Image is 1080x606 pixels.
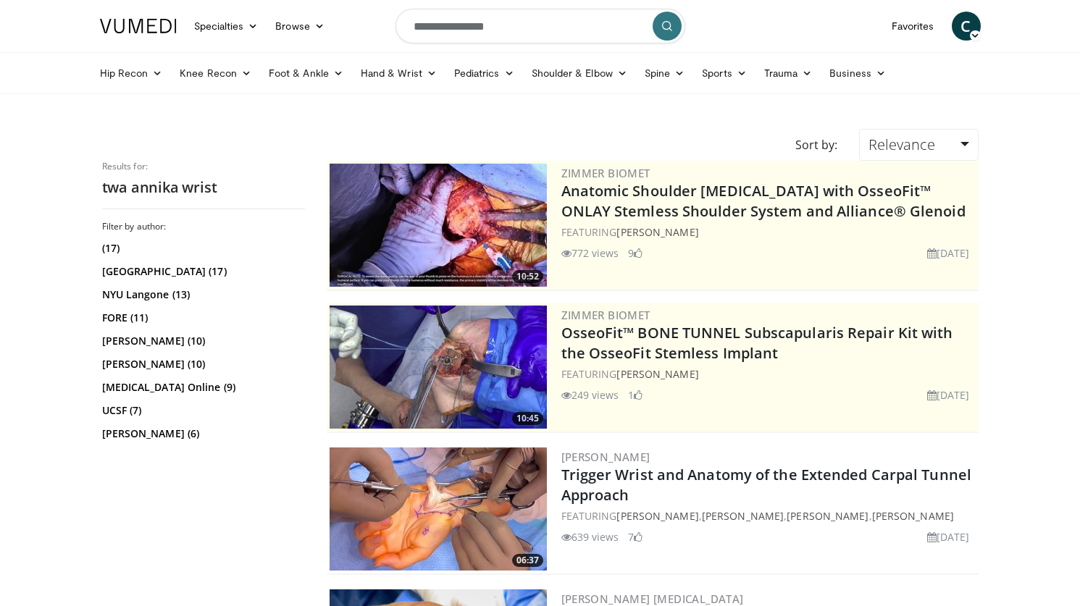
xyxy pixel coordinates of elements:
a: C [952,12,981,41]
a: NYU Langone (13) [102,287,301,302]
li: 9 [628,245,642,261]
li: 1 [628,387,642,403]
div: FEATURING , , , [561,508,976,523]
li: 639 views [561,529,619,544]
a: Pediatrics [445,59,523,88]
img: 68921608-6324-4888-87da-a4d0ad613160.300x170_q85_crop-smart_upscale.jpg [330,164,547,287]
a: Zimmer Biomet [561,308,650,322]
a: Spine [636,59,693,88]
li: 249 views [561,387,619,403]
a: 10:52 [330,164,547,287]
a: Trauma [755,59,821,88]
a: FORE (11) [102,311,301,325]
span: 10:52 [512,270,543,283]
div: FEATURING [561,224,976,240]
a: Relevance [859,129,978,161]
a: OsseoFit™ BONE TUNNEL Subscapularis Repair Kit with the OsseoFit Stemless Implant [561,323,953,363]
div: FEATURING [561,366,976,382]
img: 2f1af013-60dc-4d4f-a945-c3496bd90c6e.300x170_q85_crop-smart_upscale.jpg [330,306,547,429]
a: [PERSON_NAME] [MEDICAL_DATA] [561,592,744,606]
a: 06:37 [330,447,547,571]
li: 772 views [561,245,619,261]
a: Foot & Ankle [260,59,352,88]
span: 06:37 [512,554,543,567]
a: Browse [267,12,333,41]
li: [DATE] [927,245,970,261]
a: Trigger Wrist and Anatomy of the Extended Carpal Tunnel Approach [561,465,972,505]
a: [MEDICAL_DATA] Online (9) [102,380,301,395]
a: Zimmer Biomet [561,166,650,180]
a: [PERSON_NAME] [872,509,954,523]
h3: Filter by author: [102,221,305,232]
a: Sports [693,59,755,88]
a: [PERSON_NAME] [616,509,698,523]
li: [DATE] [927,529,970,544]
h2: twa annika wrist [102,178,305,197]
a: (17) [102,241,301,256]
span: 10:45 [512,412,543,425]
a: [PERSON_NAME] [702,509,784,523]
a: Hip Recon [91,59,172,88]
li: 7 [628,529,642,544]
a: [PERSON_NAME] [616,225,698,239]
a: UCSF (7) [102,403,301,418]
div: Sort by: [784,129,848,161]
a: Favorites [883,12,943,41]
img: 5727dcde-59e6-4708-8f67-36b28e9d7ad1.300x170_q85_crop-smart_upscale.jpg [330,447,547,571]
a: [PERSON_NAME] [561,450,650,464]
a: [PERSON_NAME] (6) [102,426,301,441]
span: Relevance [868,135,935,154]
a: [GEOGRAPHIC_DATA] (17) [102,264,301,279]
a: Business [821,59,895,88]
a: Shoulder & Elbow [523,59,636,88]
img: VuMedi Logo [100,19,177,33]
a: [PERSON_NAME] [616,367,698,381]
p: Results for: [102,161,305,172]
a: [PERSON_NAME] (10) [102,334,301,348]
a: [PERSON_NAME] [787,509,868,523]
a: [PERSON_NAME] (10) [102,357,301,371]
a: Specialties [185,12,267,41]
a: Hand & Wrist [352,59,445,88]
li: [DATE] [927,387,970,403]
input: Search topics, interventions [395,9,685,43]
a: Anatomic Shoulder [MEDICAL_DATA] with OsseoFit™ ONLAY Stemless Shoulder System and Alliance® Glenoid [561,181,966,221]
a: Knee Recon [171,59,260,88]
a: 10:45 [330,306,547,429]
